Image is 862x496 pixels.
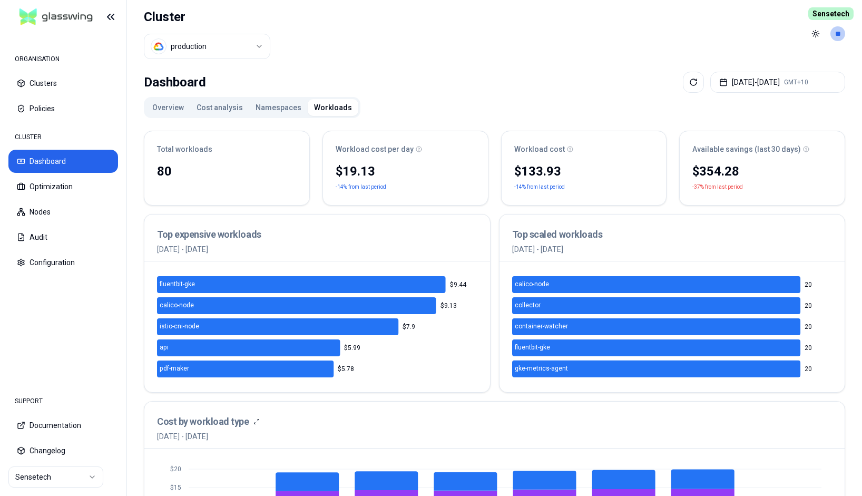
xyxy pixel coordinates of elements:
[170,465,181,473] tspan: $20
[692,182,743,192] p: -37% from last period
[144,8,270,25] h1: Cluster
[170,484,181,491] tspan: $15
[157,414,249,429] h3: Cost by workload type
[8,439,118,462] button: Changelog
[146,99,190,116] button: Overview
[308,99,358,116] button: Workloads
[8,200,118,223] button: Nodes
[8,251,118,274] button: Configuration
[710,72,845,93] button: [DATE]-[DATE]GMT+10
[157,144,297,154] div: Total workloads
[8,97,118,120] button: Policies
[514,144,654,154] div: Workload cost
[512,227,832,242] h3: Top scaled workloads
[8,150,118,173] button: Dashboard
[336,163,475,180] div: $19.13
[157,227,477,242] h3: Top expensive workloads
[784,78,808,86] span: GMT+10
[8,226,118,249] button: Audit
[336,182,386,192] p: -14% from last period
[692,144,832,154] div: Available savings (last 30 days)
[157,163,297,180] div: 80
[8,175,118,198] button: Optimization
[514,163,654,180] div: $133.93
[144,34,270,59] button: Select a value
[249,99,308,116] button: Namespaces
[8,391,118,412] div: SUPPORT
[171,41,207,52] div: production
[157,244,477,255] p: [DATE] - [DATE]
[512,244,832,255] p: [DATE] - [DATE]
[157,431,260,442] span: [DATE] - [DATE]
[190,99,249,116] button: Cost analysis
[808,7,854,20] span: Sensetech
[514,182,565,192] p: -14% from last period
[8,127,118,148] div: CLUSTER
[15,5,97,30] img: GlassWing
[692,163,832,180] div: $354.28
[8,72,118,95] button: Clusters
[336,144,475,154] div: Workload cost per day
[8,48,118,70] div: ORGANISATION
[144,72,206,93] div: Dashboard
[153,41,164,52] img: gcp
[8,414,118,437] button: Documentation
